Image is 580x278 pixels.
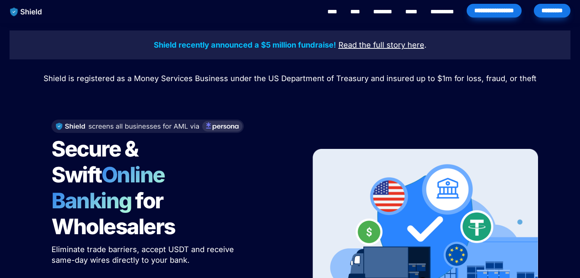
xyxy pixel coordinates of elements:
span: . [424,40,427,50]
span: Secure & Swift [52,136,142,188]
span: for Wholesalers [52,188,175,240]
img: website logo [6,4,46,20]
u: Read the full story [338,40,405,50]
span: Online Banking [52,162,172,214]
a: here [408,42,424,49]
span: Eliminate trade barriers, accept USDT and receive same-day wires directly to your bank. [52,245,236,265]
a: Read the full story [338,42,405,49]
span: Shield is registered as a Money Services Business under the US Department of Treasury and insured... [43,74,536,83]
strong: Shield recently announced a $5 million fundraise! [154,40,336,50]
u: here [408,40,424,50]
